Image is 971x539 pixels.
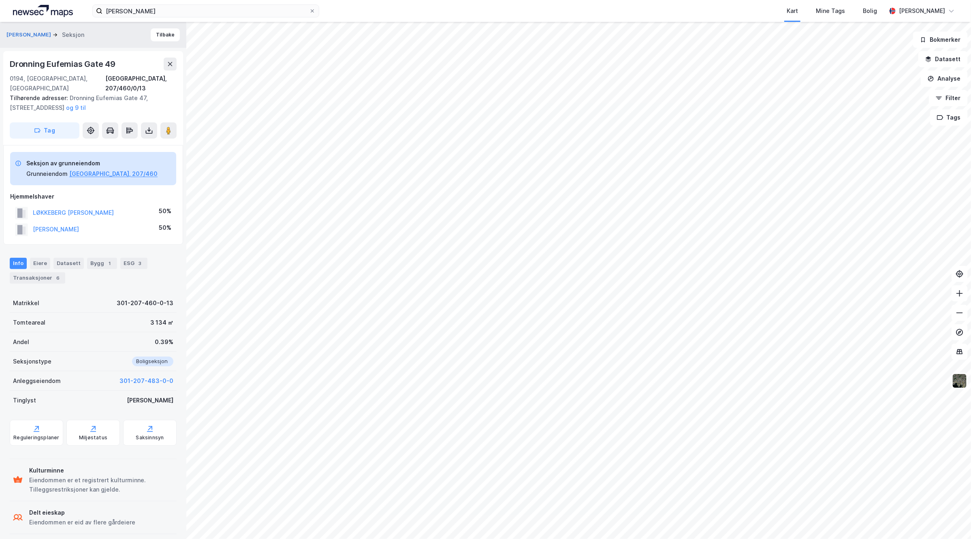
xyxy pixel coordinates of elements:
[102,5,309,17] input: Søk på adresse, matrikkel, gårdeiere, leietakere eller personer
[13,376,61,386] div: Anleggseiendom
[54,274,62,282] div: 6
[816,6,845,16] div: Mine Tags
[155,337,173,347] div: 0.39%
[10,93,170,113] div: Dronning Eufemias Gate 47, [STREET_ADDRESS]
[921,71,968,87] button: Analyse
[120,376,173,386] button: 301-207-483-0-0
[105,74,177,93] div: [GEOGRAPHIC_DATA], 207/460/0/13
[26,169,68,179] div: Grunneiendom
[10,192,176,201] div: Hjemmelshaver
[106,259,114,267] div: 1
[13,337,29,347] div: Andel
[13,318,45,327] div: Tomteareal
[136,434,164,441] div: Saksinnsyn
[863,6,877,16] div: Bolig
[13,298,39,308] div: Matrikkel
[29,475,173,495] div: Eiendommen er et registrert kulturminne. Tilleggsrestriksjoner kan gjelde.
[29,508,135,518] div: Delt eieskap
[62,30,84,40] div: Seksjon
[159,223,171,233] div: 50%
[29,466,173,475] div: Kulturminne
[787,6,798,16] div: Kart
[913,32,968,48] button: Bokmerker
[930,109,968,126] button: Tags
[53,258,84,269] div: Datasett
[69,169,158,179] button: [GEOGRAPHIC_DATA], 207/460
[29,518,135,527] div: Eiendommen er eid av flere gårdeiere
[930,500,971,539] iframe: Chat Widget
[127,396,173,405] div: [PERSON_NAME]
[151,28,180,41] button: Tilbake
[10,258,27,269] div: Info
[10,74,105,93] div: 0194, [GEOGRAPHIC_DATA], [GEOGRAPHIC_DATA]
[918,51,968,67] button: Datasett
[899,6,945,16] div: [PERSON_NAME]
[117,298,173,308] div: 301-207-460-0-13
[929,90,968,106] button: Filter
[13,357,51,366] div: Seksjonstype
[952,373,967,389] img: 9k=
[6,31,53,39] button: [PERSON_NAME]
[30,258,50,269] div: Eiere
[10,58,117,71] div: Dronning Eufemias Gate 49
[87,258,117,269] div: Bygg
[79,434,107,441] div: Miljøstatus
[10,94,70,101] span: Tilhørende adresser:
[136,259,144,267] div: 3
[13,396,36,405] div: Tinglyst
[150,318,173,327] div: 3 134 ㎡
[10,122,79,139] button: Tag
[10,272,65,284] div: Transaksjoner
[159,206,171,216] div: 50%
[13,5,73,17] img: logo.a4113a55bc3d86da70a041830d287a7e.svg
[120,258,147,269] div: ESG
[13,434,59,441] div: Reguleringsplaner
[26,158,158,168] div: Seksjon av grunneiendom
